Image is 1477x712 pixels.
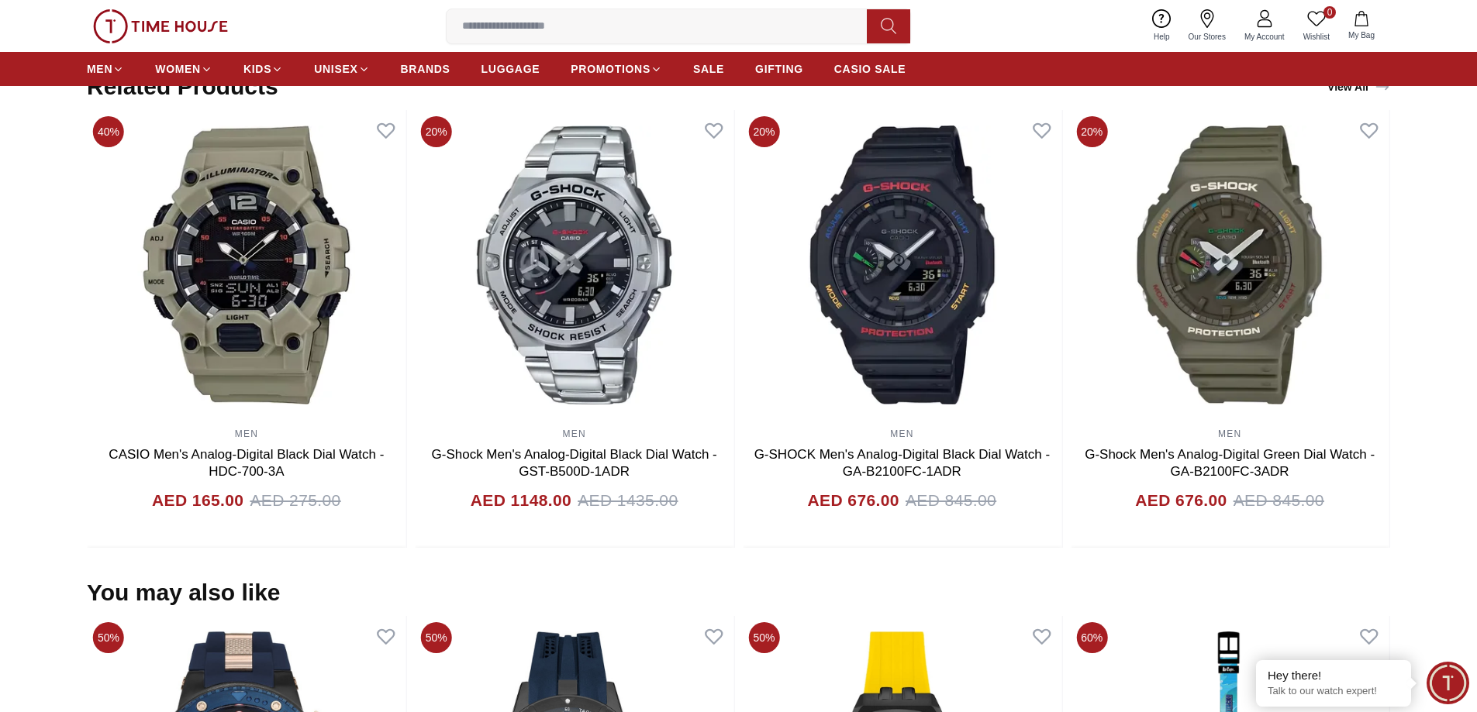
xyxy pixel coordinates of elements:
a: UNISEX [314,55,369,83]
a: GIFTING [755,55,803,83]
a: G-SHOCK Men's Analog-Digital Black Dial Watch - GA-B2100FC-1ADR [754,447,1050,479]
a: G-Shock Men's Analog-Digital Green Dial Watch - GA-B2100FC-3ADR [1085,447,1375,479]
span: WOMEN [155,61,201,77]
span: PROMOTIONS [571,61,651,77]
span: UNISEX [314,61,357,77]
p: Talk to our watch expert! [1268,685,1399,698]
a: LUGGAGE [481,55,540,83]
span: 50% [421,622,452,653]
button: My Bag [1339,8,1384,44]
a: Help [1144,6,1179,46]
a: MEN [890,428,913,439]
span: BRANDS [401,61,450,77]
span: 50% [93,622,124,653]
a: View All [1324,76,1393,98]
h4: AED 165.00 [152,488,243,513]
span: AED 845.00 [1234,488,1324,513]
div: Hey there! [1268,668,1399,683]
span: 40% [93,116,124,147]
span: Wishlist [1297,31,1336,43]
span: My Account [1238,31,1291,43]
span: Our Stores [1182,31,1232,43]
span: 60% [1076,622,1107,653]
span: 50% [749,622,780,653]
a: MEN [235,428,258,439]
img: CASIO Men's Analog-Digital Black Dial Watch - HDC-700-3A [87,110,406,420]
a: MEN [562,428,585,439]
h4: AED 1148.00 [471,488,571,513]
a: CASIO SALE [834,55,906,83]
a: MEN [87,55,124,83]
span: CASIO SALE [834,61,906,77]
span: LUGGAGE [481,61,540,77]
h2: Related Products [87,73,278,101]
img: G-Shock Men's Analog-Digital Green Dial Watch - GA-B2100FC-3ADR [1070,110,1389,420]
a: PROMOTIONS [571,55,662,83]
a: KIDS [243,55,283,83]
div: Chat Widget [1427,662,1469,704]
span: 20% [1076,116,1107,147]
a: BRANDS [401,55,450,83]
img: ... [93,9,228,43]
div: View All [1327,79,1390,95]
span: AED 275.00 [250,488,340,513]
span: AED 1435.00 [578,488,678,513]
span: My Bag [1342,29,1381,41]
span: 20% [749,116,780,147]
span: SALE [693,61,724,77]
span: Help [1147,31,1176,43]
h2: You may also like [87,579,281,607]
span: MEN [87,61,112,77]
span: GIFTING [755,61,803,77]
a: SALE [693,55,724,83]
a: 0Wishlist [1294,6,1339,46]
span: KIDS [243,61,271,77]
a: MEN [1218,428,1241,439]
a: CASIO Men's Analog-Digital Black Dial Watch - HDC-700-3A [109,447,384,479]
span: 0 [1323,6,1336,19]
img: G-Shock Men's Analog-Digital Black Dial Watch - GST-B500D-1ADR [415,110,734,420]
h4: AED 676.00 [1135,488,1227,513]
a: WOMEN [155,55,212,83]
a: G-Shock Men's Analog-Digital Black Dial Watch - GST-B500D-1ADR [432,447,717,479]
span: AED 845.00 [906,488,996,513]
img: G-SHOCK Men's Analog-Digital Black Dial Watch - GA-B2100FC-1ADR [743,110,1062,420]
a: Our Stores [1179,6,1235,46]
h4: AED 676.00 [808,488,899,513]
span: 20% [421,116,452,147]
